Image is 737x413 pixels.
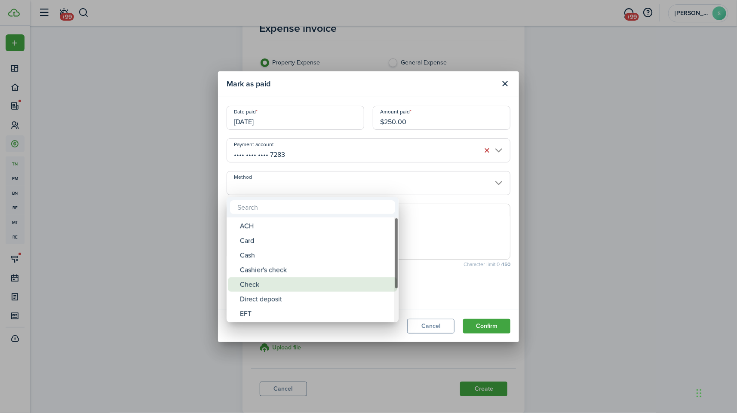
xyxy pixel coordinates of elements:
[240,233,392,248] div: Card
[240,292,392,306] div: Direct deposit
[240,248,392,263] div: Cash
[230,200,395,214] input: Search
[240,263,392,277] div: Cashier's check
[227,217,399,322] mbsc-wheel: Method
[240,219,392,233] div: ACH
[240,277,392,292] div: Check
[240,306,392,321] div: EFT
